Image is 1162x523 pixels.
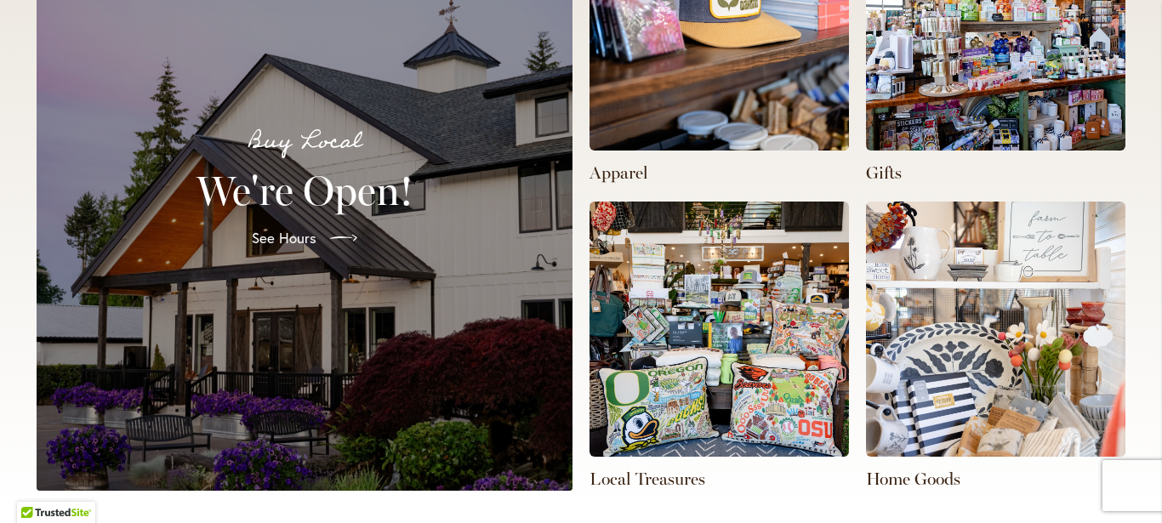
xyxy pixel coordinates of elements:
h2: We're Open! [57,167,552,214]
img: springgiftshop-28-1.jpg [590,202,849,457]
img: springgiftshop-62.jpg [866,202,1125,457]
a: See Hours [238,214,371,262]
p: Buy Local [57,124,552,160]
p: Gifts [866,161,1125,185]
p: Apparel [590,161,849,185]
span: See Hours [252,228,316,248]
